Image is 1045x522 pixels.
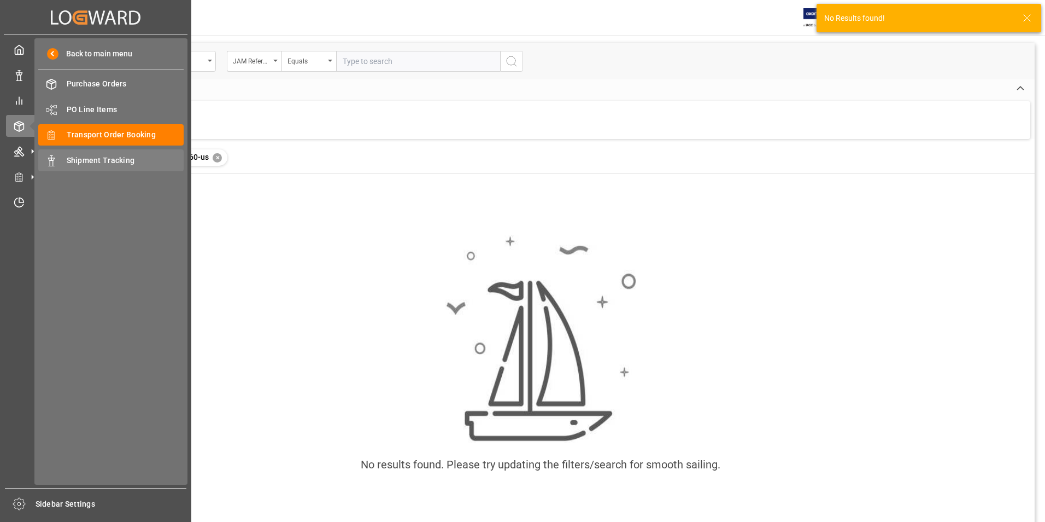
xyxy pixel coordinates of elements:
button: search button [500,51,523,72]
div: No Results found! [824,13,1012,24]
span: Shipment Tracking [67,155,184,166]
a: Data Management [6,64,185,85]
button: open menu [227,51,281,72]
span: PO Line Items [67,104,184,115]
a: Timeslot Management V2 [6,192,185,213]
div: Equals [287,54,325,66]
div: JAM Reference Number [233,54,270,66]
button: open menu [281,51,336,72]
a: Shipment Tracking [38,149,184,171]
img: Exertis%20JAM%20-%20Email%20Logo.jpg_1722504956.jpg [803,8,841,27]
a: My Cockpit [6,39,185,60]
div: No results found. Please try updating the filters/search for smooth sailing. [361,456,720,473]
span: Sidebar Settings [36,498,187,510]
span: Purchase Orders [67,78,184,90]
a: PO Line Items [38,98,184,120]
a: Purchase Orders [38,73,184,95]
input: Type to search [336,51,500,72]
div: ✕ [213,153,222,163]
img: smooth_sailing.jpeg [445,235,636,444]
span: Back to main menu [58,48,132,60]
a: Transport Order Booking [38,124,184,146]
span: Transport Order Booking [67,129,184,141]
